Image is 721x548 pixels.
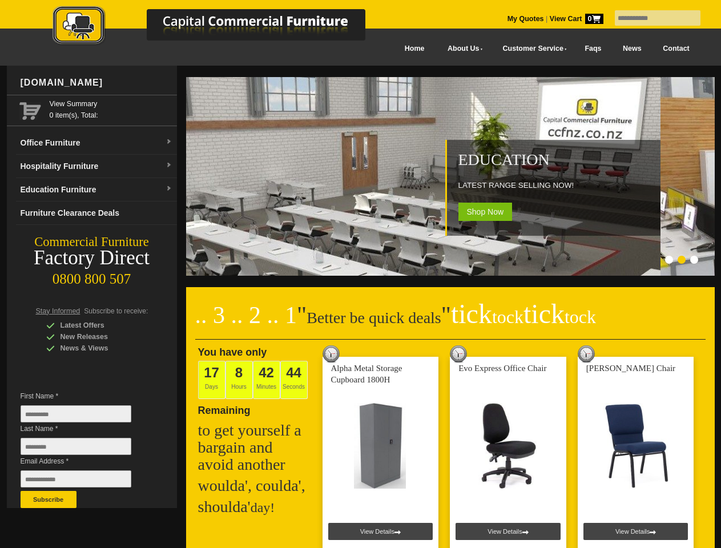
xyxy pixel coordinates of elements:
[21,456,148,467] span: Email Address *
[225,361,253,399] span: Hours
[665,256,673,264] li: Page dot 1
[195,302,297,328] span: .. 3 .. 2 .. 1
[21,438,131,455] input: Last Name *
[36,307,80,315] span: Stay Informed
[21,6,421,51] a: Capital Commercial Furniture Logo
[458,180,654,191] p: LATEST RANGE SELLING NOW!
[7,250,177,266] div: Factory Direct
[565,307,596,327] span: tock
[286,365,301,380] span: 44
[46,331,155,342] div: New Releases
[198,498,312,516] h2: shoulda'
[251,500,275,515] span: day!
[21,390,148,402] span: First Name *
[585,14,603,24] span: 0
[50,98,172,119] span: 0 item(s), Total:
[678,256,686,264] li: Page dot 2
[690,256,698,264] li: Page dot 3
[450,345,467,362] img: tick tock deal clock
[166,186,172,192] img: dropdown
[21,6,421,47] img: Capital Commercial Furniture Logo
[259,365,274,380] span: 42
[7,265,177,287] div: 0800 800 507
[16,131,177,155] a: Office Furnituredropdown
[458,151,654,168] h2: Education
[198,400,251,416] span: Remaining
[451,299,596,329] span: tick tick
[612,36,652,62] a: News
[50,98,172,110] a: View Summary
[235,365,243,380] span: 8
[490,36,574,62] a: Customer Service
[21,470,131,487] input: Email Address *
[21,405,131,422] input: First Name *
[166,162,172,169] img: dropdown
[21,423,148,434] span: Last Name *
[652,36,700,62] a: Contact
[198,477,312,494] h2: woulda', coulda',
[323,345,340,362] img: tick tock deal clock
[16,202,177,225] a: Furniture Clearance Deals
[46,320,155,331] div: Latest Offers
[16,66,177,100] div: [DOMAIN_NAME]
[492,307,523,327] span: tock
[441,302,596,328] span: "
[166,139,172,146] img: dropdown
[507,15,544,23] a: My Quotes
[253,361,280,399] span: Minutes
[198,422,312,473] h2: to get yourself a bargain and avoid another
[280,361,308,399] span: Seconds
[16,155,177,178] a: Hospitality Furnituredropdown
[550,15,603,23] strong: View Cart
[435,36,490,62] a: About Us
[547,15,603,23] a: View Cart0
[198,361,225,399] span: Days
[131,77,662,276] img: Education
[21,491,76,508] button: Subscribe
[84,307,148,315] span: Subscribe to receive:
[7,234,177,250] div: Commercial Furniture
[297,302,307,328] span: "
[574,36,613,62] a: Faqs
[198,346,267,358] span: You have only
[578,345,595,362] img: tick tock deal clock
[195,305,706,340] h2: Better be quick deals
[46,342,155,354] div: News & Views
[204,365,219,380] span: 17
[458,203,512,221] span: Shop Now
[16,178,177,202] a: Education Furnituredropdown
